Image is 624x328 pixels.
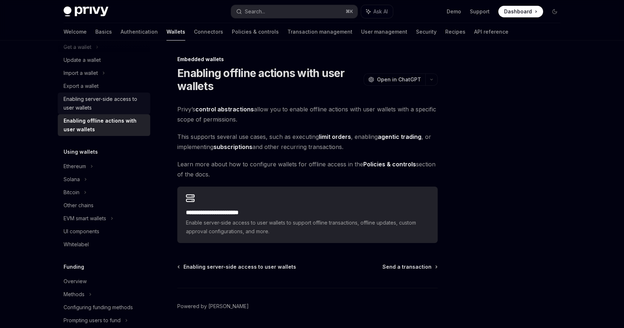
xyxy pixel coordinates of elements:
div: Solana [64,175,80,184]
h5: Using wallets [64,148,98,156]
a: Powered by [PERSON_NAME] [177,303,249,310]
div: Export a wallet [64,82,99,90]
a: **** **** **** **** ****Enable server-side access to user wallets to support offline transactions... [177,187,438,243]
a: Authentication [121,23,158,41]
strong: limit orders [319,133,351,140]
a: Policies & controls [232,23,279,41]
a: Export a wallet [58,80,150,93]
span: Dashboard [504,8,532,15]
span: This supports several use cases, such as executing , enabling , or implementing and other recurri... [177,132,438,152]
div: Embedded wallets [177,56,438,63]
a: Send a transaction [382,263,437,271]
a: Welcome [64,23,87,41]
span: Send a transaction [382,263,432,271]
div: Configuring funding methods [64,303,133,312]
a: API reference [474,23,508,41]
span: Learn more about how to configure wallets for offline access in the section of the docs. [177,159,438,179]
div: Enabling offline actions with user wallets [64,116,146,134]
button: Open in ChatGPT [364,73,425,86]
a: Wallets [166,23,185,41]
div: Overview [64,277,87,286]
div: Methods [64,290,84,299]
div: Enabling server-side access to user wallets [64,95,146,112]
a: Other chains [58,199,150,212]
a: Security [416,23,437,41]
button: Search...⌘K [231,5,357,18]
div: EVM smart wallets [64,214,106,223]
img: dark logo [64,7,108,17]
span: Open in ChatGPT [377,76,421,83]
span: Ask AI [373,8,388,15]
a: Enabling server-side access to user wallets [58,93,150,114]
span: Privy’s allow you to enable offline actions with user wallets with a specific scope of permissions. [177,104,438,124]
a: Whitelabel [58,238,150,251]
a: Support [470,8,490,15]
strong: Policies & controls [363,161,416,168]
span: Enable server-side access to user wallets to support offline transactions, offline updates, custo... [186,218,429,236]
div: Whitelabel [64,240,89,249]
button: Toggle dark mode [549,6,560,17]
div: Bitcoin [64,188,79,197]
div: Import a wallet [64,69,98,77]
a: Basics [95,23,112,41]
div: Prompting users to fund [64,316,121,325]
a: Demo [447,8,461,15]
span: Enabling server-side access to user wallets [183,263,296,271]
a: control abstractions [195,106,254,113]
a: Configuring funding methods [58,301,150,314]
a: Transaction management [287,23,352,41]
button: Ask AI [361,5,393,18]
a: Overview [58,275,150,288]
h1: Enabling offline actions with user wallets [177,67,361,93]
a: Enabling offline actions with user wallets [58,114,150,136]
a: Recipes [445,23,465,41]
a: Connectors [194,23,223,41]
div: Other chains [64,201,94,210]
a: Update a wallet [58,54,150,67]
div: Ethereum [64,162,86,171]
div: Update a wallet [64,56,101,64]
a: User management [361,23,407,41]
div: UI components [64,227,99,236]
a: UI components [58,225,150,238]
h5: Funding [64,263,84,271]
span: ⌘ K [346,9,353,14]
a: Enabling server-side access to user wallets [178,263,296,271]
a: Dashboard [498,6,543,17]
strong: agentic trading [378,133,421,140]
div: Search... [245,7,265,16]
strong: subscriptions [213,143,252,150]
